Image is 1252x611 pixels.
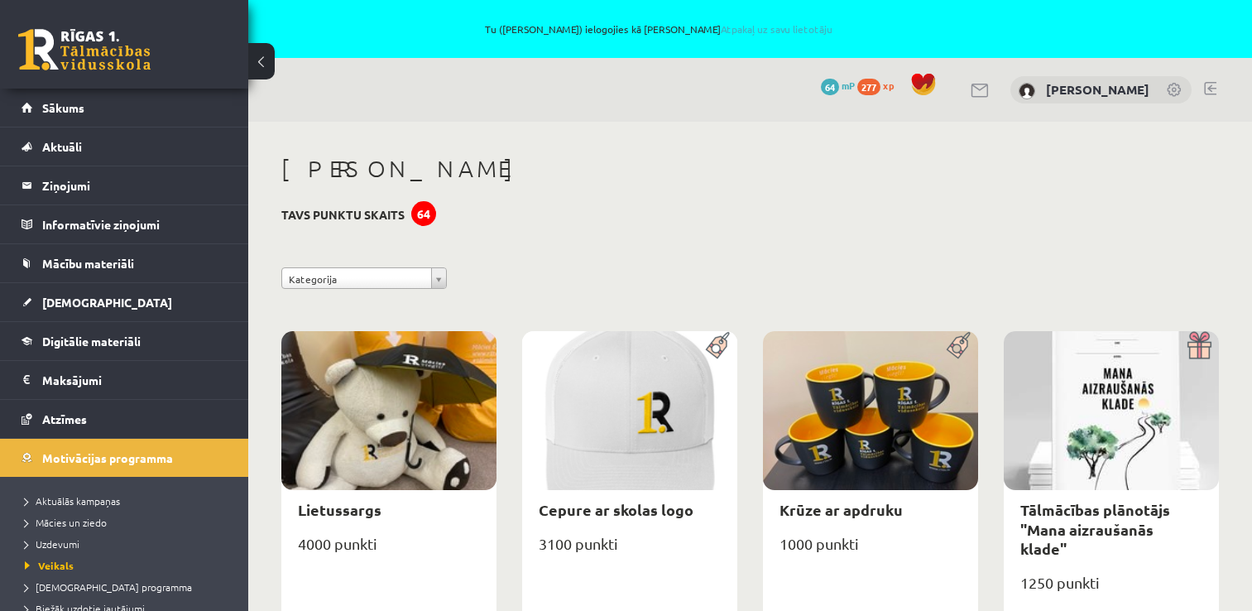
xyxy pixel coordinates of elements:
[883,79,894,92] span: xp
[42,295,172,310] span: [DEMOGRAPHIC_DATA]
[22,89,228,127] a: Sākums
[22,205,228,243] a: Informatīvie ziņojumi
[941,331,978,359] img: Populāra prece
[25,515,232,530] a: Mācies un ziedo
[281,267,447,289] a: Kategorija
[22,400,228,438] a: Atzīmes
[42,205,228,243] legend: Informatīvie ziņojumi
[25,494,120,508] span: Aktuālās kampaņas
[1004,569,1219,610] div: 1250 punkti
[42,166,228,204] legend: Ziņojumi
[22,439,228,477] a: Motivācijas programma
[842,79,855,92] span: mP
[539,500,693,519] a: Cepure ar skolas logo
[1046,81,1149,98] a: [PERSON_NAME]
[522,530,737,571] div: 3100 punkti
[25,558,232,573] a: Veikals
[721,22,832,36] a: Atpakaļ uz savu lietotāju
[42,256,134,271] span: Mācību materiāli
[190,24,1127,34] span: Tu ([PERSON_NAME]) ielogojies kā [PERSON_NAME]
[25,580,192,594] span: [DEMOGRAPHIC_DATA] programma
[281,155,1219,183] h1: [PERSON_NAME]
[42,450,173,465] span: Motivācijas programma
[22,166,228,204] a: Ziņojumi
[25,580,232,594] a: [DEMOGRAPHIC_DATA] programma
[298,500,381,519] a: Lietussargs
[1182,331,1219,359] img: Dāvana ar pārsteigumu
[22,322,228,360] a: Digitālie materiāli
[780,500,903,519] a: Krūze ar apdruku
[857,79,902,92] a: 277 xp
[821,79,839,95] span: 64
[42,100,84,115] span: Sākums
[25,493,232,508] a: Aktuālās kampaņas
[22,361,228,399] a: Maksājumi
[22,127,228,166] a: Aktuāli
[22,244,228,282] a: Mācību materiāli
[857,79,880,95] span: 277
[289,268,425,290] span: Kategorija
[42,361,228,399] legend: Maksājumi
[1019,83,1035,99] img: Elīna Kivriņa
[42,334,141,349] span: Digitālie materiāli
[22,283,228,321] a: [DEMOGRAPHIC_DATA]
[411,201,436,226] div: 64
[700,331,737,359] img: Populāra prece
[25,559,74,572] span: Veikals
[763,530,978,571] div: 1000 punkti
[25,516,107,529] span: Mācies un ziedo
[821,79,855,92] a: 64 mP
[18,29,151,70] a: Rīgas 1. Tālmācības vidusskola
[281,530,496,571] div: 4000 punkti
[25,537,79,551] span: Uzdevumi
[1020,500,1170,558] a: Tālmācības plānotājs "Mana aizraušanās klade"
[42,411,87,426] span: Atzīmes
[25,536,232,551] a: Uzdevumi
[281,208,405,222] h3: Tavs punktu skaits
[42,139,82,154] span: Aktuāli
